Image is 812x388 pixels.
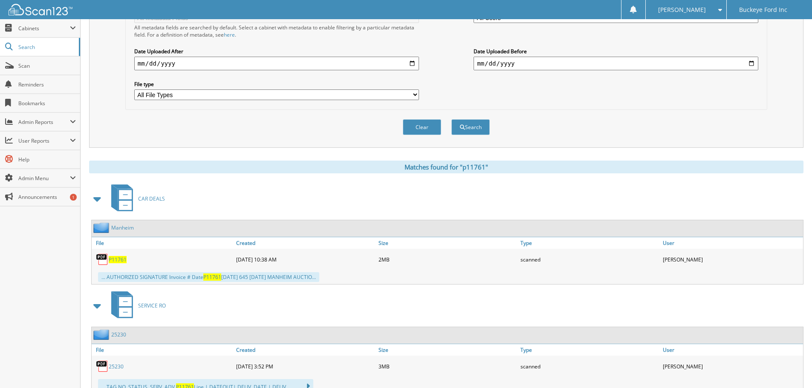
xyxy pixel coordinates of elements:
[92,344,234,356] a: File
[376,251,519,268] div: 2MB
[661,251,803,268] div: [PERSON_NAME]
[138,302,166,309] span: SERVICE RO
[109,256,127,263] a: P11761
[134,57,419,70] input: start
[376,237,519,249] a: Size
[92,237,234,249] a: File
[18,81,76,88] span: Reminders
[93,222,111,233] img: folder2.png
[111,224,134,231] a: Manheim
[9,4,72,15] img: scan123-logo-white.svg
[18,175,70,182] span: Admin Menu
[376,344,519,356] a: Size
[518,251,661,268] div: scanned
[518,344,661,356] a: Type
[661,358,803,375] div: [PERSON_NAME]
[18,193,76,201] span: Announcements
[18,43,75,51] span: Search
[18,25,70,32] span: Cabinets
[661,344,803,356] a: User
[234,358,376,375] div: [DATE] 3:52 PM
[403,119,441,135] button: Clear
[518,237,661,249] a: Type
[739,7,787,12] span: Buckeye Ford Inc
[234,237,376,249] a: Created
[203,273,221,281] span: P11761
[134,48,419,55] label: Date Uploaded After
[109,363,124,370] a: 25230
[134,80,419,88] label: File type
[70,194,77,201] div: 1
[474,48,758,55] label: Date Uploaded Before
[134,24,419,38] div: All metadata fields are searched by default. Select a cabinet with metadata to enable filtering b...
[18,137,70,144] span: User Reports
[18,62,76,69] span: Scan
[96,360,109,373] img: PDF.png
[106,289,166,322] a: SERVICE RO
[138,195,165,202] span: CAR DEALS
[98,272,319,282] div: ... AUTHORIZED SIGNATURE Invoice # Date [DATE] 645 [DATE] MANHEIM AUCTIO...
[106,182,165,216] a: CAR DEALS
[93,329,111,340] img: folder2.png
[89,161,803,173] div: Matches found for "p11761"
[234,251,376,268] div: [DATE] 10:38 AM
[661,237,803,249] a: User
[18,100,76,107] span: Bookmarks
[224,31,235,38] a: here
[18,156,76,163] span: Help
[451,119,490,135] button: Search
[518,358,661,375] div: scanned
[769,347,812,388] iframe: Chat Widget
[96,253,109,266] img: PDF.png
[474,57,758,70] input: end
[658,7,706,12] span: [PERSON_NAME]
[376,358,519,375] div: 3MB
[234,344,376,356] a: Created
[111,331,126,338] a: 25230
[18,118,70,126] span: Admin Reports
